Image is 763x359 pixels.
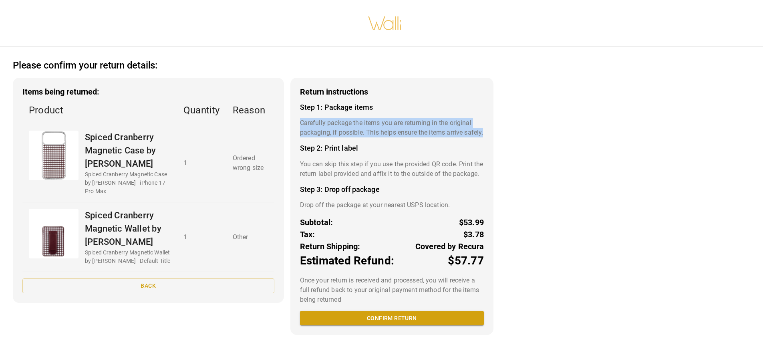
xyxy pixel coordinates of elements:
[463,228,484,240] p: $3.78
[29,103,171,117] p: Product
[183,232,220,242] p: 1
[233,232,268,242] p: Other
[13,60,157,71] h2: Please confirm your return details:
[459,216,484,228] p: $53.99
[415,240,484,252] p: Covered by Recura
[448,252,484,269] p: $57.77
[300,228,315,240] p: Tax:
[300,87,484,97] h3: Return instructions
[85,248,171,265] p: Spiced Cranberry Magnetic Wallet by [PERSON_NAME] - Default Title
[300,103,484,112] h4: Step 1: Package items
[300,276,484,305] p: Once your return is received and processed, you will receive a full refund back to your original ...
[183,103,220,117] p: Quantity
[300,159,484,179] p: You can skip this step if you use the provided QR code. Print the return label provided and affix...
[233,103,268,117] p: Reason
[300,311,484,326] button: Confirm return
[300,252,394,269] p: Estimated Refund:
[300,240,360,252] p: Return Shipping:
[233,153,268,173] p: Ordered wrong size
[22,87,274,97] h3: Items being returned:
[183,158,220,168] p: 1
[368,6,402,40] img: walli-inc.myshopify.com
[300,200,484,210] p: Drop off the package at your nearest USPS location.
[300,185,484,194] h4: Step 3: Drop off package
[85,209,171,248] p: Spiced Cranberry Magnetic Wallet by [PERSON_NAME]
[85,170,171,196] p: Spiced Cranberry Magnetic Case by [PERSON_NAME] - iPhone 17 Pro Max
[300,144,484,153] h4: Step 2: Print label
[300,216,333,228] p: Subtotal:
[300,118,484,137] p: Carefully package the items you are returning in the original packaging, if possible. This helps ...
[22,278,274,293] button: Back
[85,131,171,170] p: Spiced Cranberry Magnetic Case by [PERSON_NAME]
